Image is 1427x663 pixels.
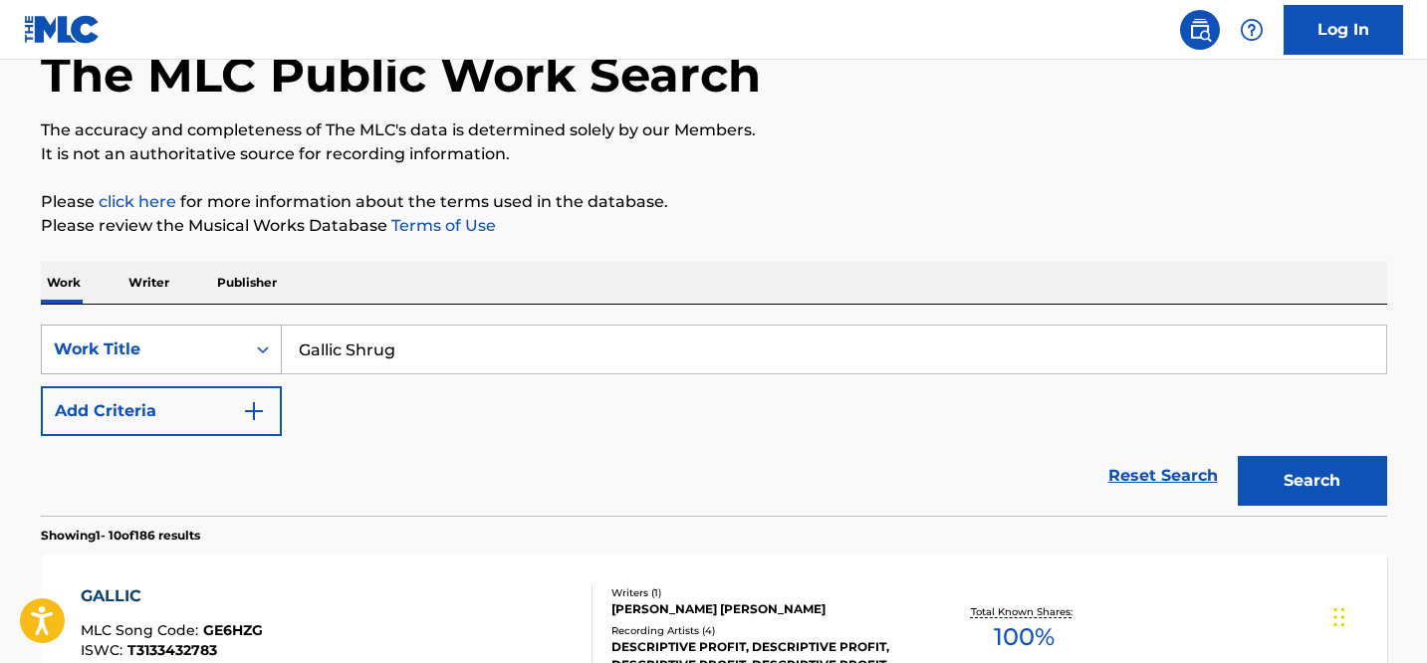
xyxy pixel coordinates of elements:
[41,142,1387,166] p: It is not an authoritative source for recording information.
[1238,456,1387,506] button: Search
[1240,18,1264,42] img: help
[81,641,127,659] span: ISWC :
[41,386,282,436] button: Add Criteria
[387,216,496,235] a: Terms of Use
[81,621,203,639] span: MLC Song Code :
[41,262,87,304] p: Work
[203,621,263,639] span: GE6HZG
[211,262,283,304] p: Publisher
[1327,567,1427,663] iframe: Chat Widget
[41,190,1387,214] p: Please for more information about the terms used in the database.
[24,15,101,44] img: MLC Logo
[41,325,1387,516] form: Search Form
[1098,454,1228,498] a: Reset Search
[81,584,263,608] div: GALLIC
[41,527,200,545] p: Showing 1 - 10 of 186 results
[971,604,1077,619] p: Total Known Shares:
[1284,5,1403,55] a: Log In
[41,45,761,105] h1: The MLC Public Work Search
[1188,18,1212,42] img: search
[127,641,217,659] span: T3133432783
[242,399,266,423] img: 9d2ae6d4665cec9f34b9.svg
[611,585,912,600] div: Writers ( 1 )
[994,619,1055,655] span: 100 %
[1333,587,1345,647] div: Drag
[611,600,912,618] div: [PERSON_NAME] [PERSON_NAME]
[54,337,233,361] div: Work Title
[1232,10,1272,50] div: Help
[1180,10,1220,50] a: Public Search
[611,623,912,638] div: Recording Artists ( 4 )
[99,192,176,211] a: click here
[41,118,1387,142] p: The accuracy and completeness of The MLC's data is determined solely by our Members.
[122,262,175,304] p: Writer
[41,214,1387,238] p: Please review the Musical Works Database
